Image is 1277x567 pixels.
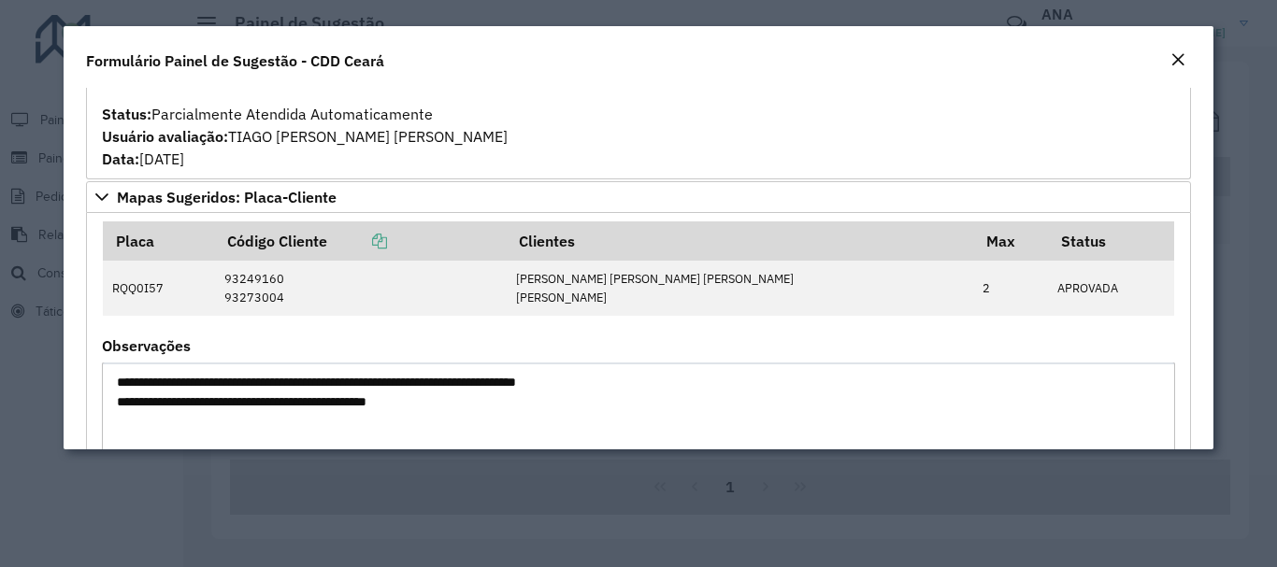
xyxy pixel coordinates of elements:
strong: Status: [102,105,151,123]
strong: Data: [102,149,139,168]
td: 93249160 93273004 [214,261,506,316]
th: Placa [103,221,214,261]
th: Status [1048,221,1174,261]
strong: Usuário avaliação: [102,127,228,146]
span: Parcialmente Atendida Automaticamente TIAGO [PERSON_NAME] [PERSON_NAME] [DATE] [102,105,508,168]
a: Copiar [327,232,387,250]
td: [PERSON_NAME] [PERSON_NAME] [PERSON_NAME] [PERSON_NAME] [506,261,973,316]
td: APROVADA [1048,261,1174,316]
th: Clientes [506,221,973,261]
h4: Formulário Painel de Sugestão - CDD Ceará [86,50,384,72]
button: Close [1165,49,1191,73]
th: Código Cliente [214,221,506,261]
td: 2 [973,261,1048,316]
td: RQQ0I57 [103,261,214,316]
em: Fechar [1170,52,1185,67]
span: Mapas Sugeridos: Placa-Cliente [117,190,337,205]
th: Max [973,221,1048,261]
a: Mapas Sugeridos: Placa-Cliente [86,181,1190,213]
label: Observações [102,334,191,357]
